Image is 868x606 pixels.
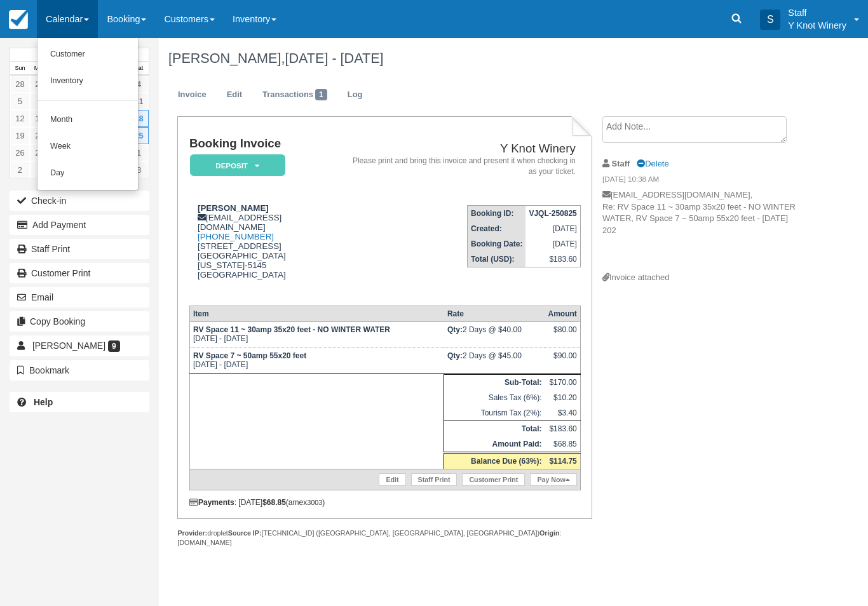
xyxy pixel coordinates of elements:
[37,107,138,133] a: Month
[37,133,138,160] a: Week
[37,38,139,191] ul: Calendar
[37,160,138,187] a: Day
[37,41,138,68] a: Customer
[37,68,138,95] a: Inventory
